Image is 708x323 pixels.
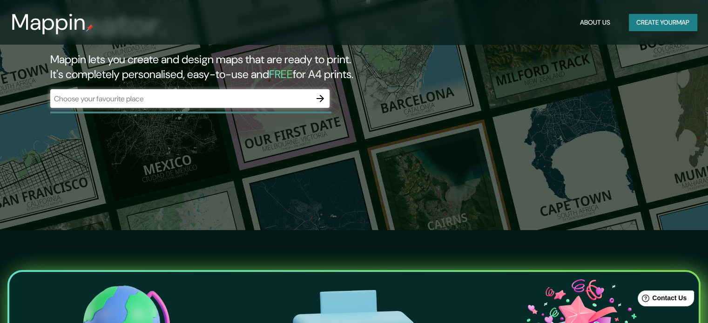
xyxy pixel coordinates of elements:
h5: FREE [269,67,293,81]
button: About Us [576,14,614,31]
input: Choose your favourite place [50,93,311,104]
h3: Mappin [11,9,86,35]
img: mappin-pin [86,24,94,32]
h2: Mappin lets you create and design maps that are ready to print. It's completely personalised, eas... [50,52,405,82]
button: Create yourmap [629,14,697,31]
iframe: Help widget launcher [625,287,698,313]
